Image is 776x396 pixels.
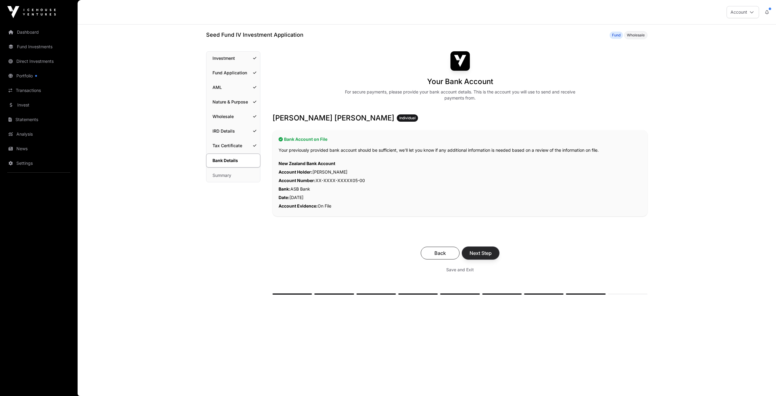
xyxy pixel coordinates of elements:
[206,81,260,94] a: AML
[5,69,73,83] a: Portfolio
[439,264,481,275] button: Save and Exit
[206,124,260,138] a: IRD Details
[5,40,73,53] a: Fund Investments
[279,178,316,183] span: Account Number:
[5,98,73,112] a: Invest
[279,195,289,200] span: Date:
[279,136,641,142] h2: Bank Account on File
[627,33,645,38] span: Wholesale
[279,185,641,193] p: ASB Bank
[5,113,73,126] a: Statements
[279,168,641,176] p: [PERSON_NAME]
[470,249,492,257] span: Next Step
[279,202,641,210] p: On File
[450,51,470,71] img: Seed Fund IV
[206,95,260,109] a: Nature & Purpose
[5,157,73,170] a: Settings
[206,169,260,182] a: Summary
[279,169,313,174] span: Account Holder:
[273,113,647,123] h3: [PERSON_NAME] [PERSON_NAME]
[5,142,73,155] a: News
[344,89,577,101] div: For secure payments, please provide your bank account details. This is the account you will use t...
[421,247,460,259] button: Back
[206,66,260,80] a: Fund Application
[206,154,260,168] a: Bank Details
[279,159,641,168] p: New Zealand Bank Account
[427,77,493,86] h1: Your Bank Account
[5,127,73,141] a: Analysis
[5,84,73,97] a: Transactions
[5,25,73,39] a: Dashboard
[428,249,452,257] span: Back
[727,6,759,18] button: Account
[7,6,56,18] img: Icehouse Ventures Logo
[279,193,641,202] p: [DATE]
[746,367,776,396] iframe: Chat Widget
[206,139,260,152] a: Tax Certificate
[612,33,620,38] span: Fund
[462,247,499,259] button: Next Step
[206,52,260,65] a: Investment
[279,186,290,191] span: Bank:
[5,55,73,68] a: Direct Investments
[399,116,416,120] span: Individual
[279,147,641,153] p: Your previously provided bank account should be sufficient, we'll let you know if any additional ...
[279,203,318,208] span: Account Evidence:
[446,267,474,273] span: Save and Exit
[279,176,641,185] p: XX-XXXX-XXXXX05-00
[206,110,260,123] a: Wholesale
[206,31,303,39] h1: Seed Fund IV Investment Application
